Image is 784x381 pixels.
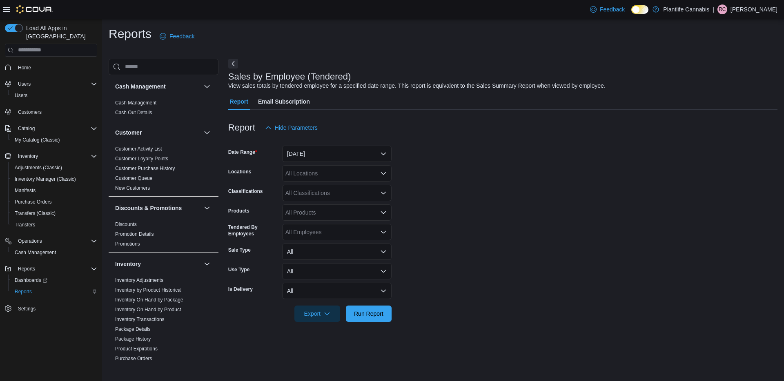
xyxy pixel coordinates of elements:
[18,109,42,115] span: Customers
[2,62,100,73] button: Home
[115,277,163,284] span: Inventory Adjustments
[15,288,32,295] span: Reports
[228,168,252,175] label: Locations
[15,137,60,143] span: My Catalog (Classic)
[115,128,142,137] h3: Customer
[731,4,777,14] p: [PERSON_NAME]
[11,248,97,257] span: Cash Management
[15,304,39,314] a: Settings
[2,106,100,118] button: Customers
[11,275,97,285] span: Dashboards
[115,297,183,303] a: Inventory On Hand by Package
[115,109,152,116] span: Cash Out Details
[15,236,97,246] span: Operations
[228,59,238,69] button: Next
[717,4,727,14] div: Robert Cadieux
[11,163,65,173] a: Adjustments (Classic)
[663,4,709,14] p: Plantlife Cannabis
[8,162,100,173] button: Adjustments (Classic)
[631,5,648,14] input: Dark Mode
[115,316,165,323] span: Inventory Transactions
[8,208,100,219] button: Transfers (Classic)
[115,82,200,91] button: Cash Management
[282,244,392,260] button: All
[2,78,100,90] button: Users
[15,277,47,284] span: Dashboards
[11,208,97,218] span: Transfers (Classic)
[18,125,35,132] span: Catalog
[5,58,97,336] nav: Complex example
[15,236,45,246] button: Operations
[202,82,212,91] button: Cash Management
[2,123,100,134] button: Catalog
[109,98,218,121] div: Cash Management
[18,81,31,87] span: Users
[587,1,628,18] a: Feedback
[713,4,714,14] p: |
[15,79,97,89] span: Users
[18,238,42,244] span: Operations
[11,174,79,184] a: Inventory Manager (Classic)
[228,286,253,292] label: Is Delivery
[228,247,251,253] label: Sale Type
[380,209,387,216] button: Open list of options
[228,188,263,195] label: Classifications
[18,266,35,272] span: Reports
[115,146,162,152] a: Customer Activity List
[115,277,163,283] a: Inventory Adjustments
[15,107,97,117] span: Customers
[115,317,165,322] a: Inventory Transactions
[15,187,36,194] span: Manifests
[15,303,97,313] span: Settings
[15,222,35,228] span: Transfers
[11,174,97,184] span: Inventory Manager (Classic)
[115,241,140,247] span: Promotions
[354,310,383,318] span: Run Report
[11,186,39,195] a: Manifests
[8,247,100,258] button: Cash Management
[11,220,97,230] span: Transfers
[8,134,100,146] button: My Catalog (Classic)
[282,283,392,299] button: All
[115,222,137,227] a: Discounts
[11,163,97,173] span: Adjustments (Classic)
[115,221,137,228] span: Discounts
[11,135,63,145] a: My Catalog (Classic)
[15,79,34,89] button: Users
[202,203,212,213] button: Discounts & Promotions
[115,100,156,106] span: Cash Management
[719,4,726,14] span: RC
[15,107,45,117] a: Customers
[115,336,151,342] a: Package History
[115,346,158,352] a: Product Expirations
[115,231,154,237] span: Promotion Details
[8,286,100,297] button: Reports
[15,63,34,73] a: Home
[115,307,181,312] a: Inventory On Hand by Product
[15,124,38,133] button: Catalog
[109,26,151,42] h1: Reports
[600,5,625,13] span: Feedback
[258,93,310,110] span: Email Subscription
[11,197,97,207] span: Purchase Orders
[11,287,97,297] span: Reports
[115,204,200,212] button: Discounts & Promotions
[115,260,141,268] h3: Inventory
[2,263,100,275] button: Reports
[115,128,200,137] button: Customer
[228,149,257,155] label: Date Range
[299,306,335,322] span: Export
[156,28,198,44] a: Feedback
[115,185,150,191] span: New Customers
[380,170,387,177] button: Open list of options
[115,326,151,332] a: Package Details
[380,190,387,196] button: Open list of options
[228,72,351,82] h3: Sales by Employee (Tendered)
[228,82,606,90] div: View sales totals by tendered employee for a specified date range. This report is equivalent to t...
[8,90,100,101] button: Users
[11,91,31,100] a: Users
[115,175,152,182] span: Customer Queue
[115,287,182,293] a: Inventory by Product Historical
